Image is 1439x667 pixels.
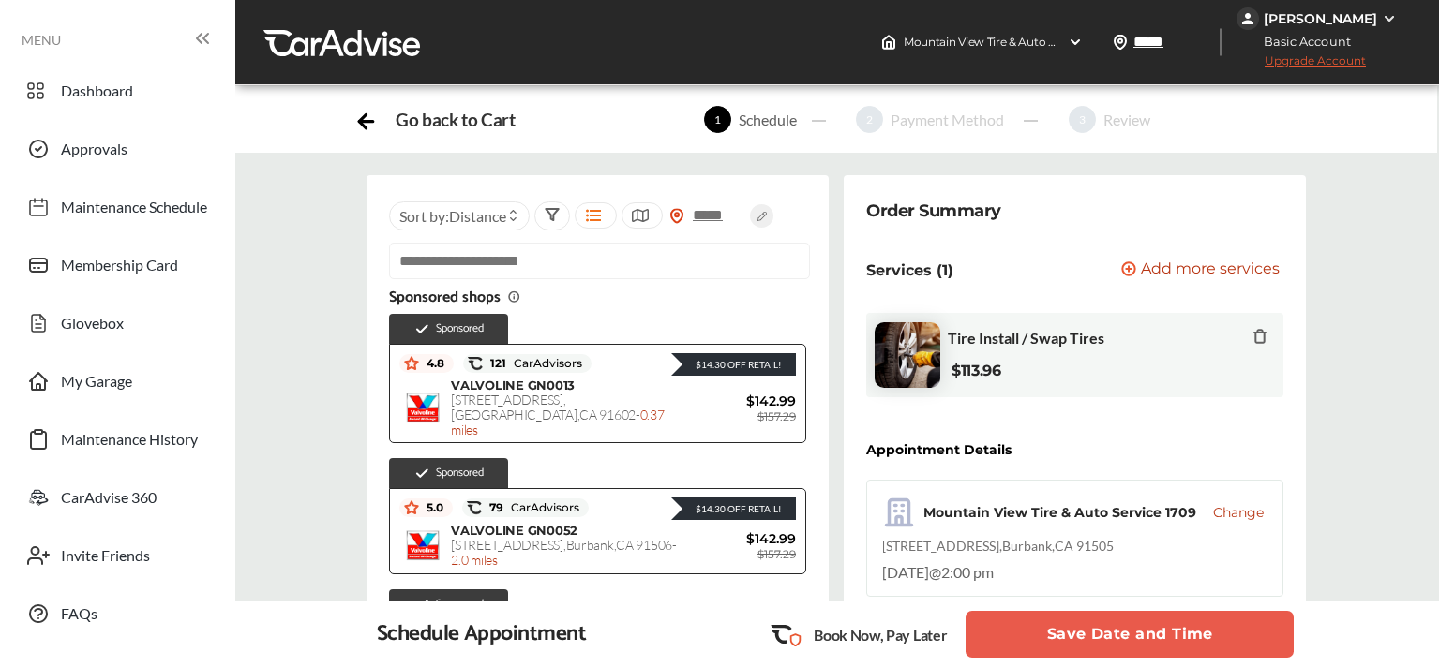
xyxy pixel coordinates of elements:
img: logo-valvoline.png [404,526,442,564]
a: FAQs [17,589,217,638]
span: VALVOLINE GN0052 [451,523,577,538]
button: Add more services [1121,261,1280,279]
div: Sponsored [389,458,508,488]
img: star_icon.59ea9307.svg [404,356,419,371]
div: [PERSON_NAME] [1264,10,1377,27]
a: My Garage [17,357,217,406]
img: WGsFRI8htEPBVLJbROoPRyZpYNWhNONpIPPETTm6eUC0GeLEiAAAAAElFTkSuQmCC [1382,11,1397,26]
span: 2.0 miles [451,552,497,568]
span: Upgrade Account [1237,53,1366,77]
span: Sort by : [399,207,506,225]
img: logo-valvoline.png [404,389,442,426]
span: Tire Install / Swap Tires [948,329,1104,347]
span: [STREET_ADDRESS] , Burbank , CA 91506 - [451,537,677,568]
img: check-icon.521c8815.svg [414,321,430,337]
img: location_vector_orange.38f05af8.svg [669,208,684,224]
div: Sponsored [389,314,508,344]
img: header-divider.bc55588e.svg [1220,28,1222,56]
span: $157.29 [757,409,796,423]
img: star_icon.59ea9307.svg [404,500,419,515]
span: Invite Friends [61,546,150,571]
img: tire-install-swap-tires-thumb.jpg [875,322,940,388]
span: VALVOLINE GN0013 [451,378,575,393]
span: Mountain View Tire & Auto Service 1709 , [STREET_ADDRESS] Burbank , CA 91505 [904,35,1324,49]
a: Glovebox [17,299,217,348]
span: Membership Card [61,256,178,280]
div: $14.30 Off Retail! [686,503,781,514]
span: 4.8 [419,356,444,371]
span: 5.0 [419,500,443,515]
div: $14.30 Off Retail! [686,359,781,370]
a: Invite Friends [17,531,217,580]
span: 2 [856,106,883,133]
div: Schedule Appointment [377,621,587,647]
b: $113.96 [952,362,1001,379]
span: @ [929,563,941,581]
span: Approvals [61,140,127,164]
a: Approvals [17,125,217,173]
span: Glovebox [61,314,124,338]
div: Review [1096,111,1158,128]
button: Save Date and Time [966,611,1294,658]
span: Sponsored shops [389,289,521,306]
p: Services (1) [866,261,953,279]
img: location_vector.a44bc228.svg [1113,35,1128,50]
img: header-home-logo.8d720a4f.svg [881,35,896,50]
span: [DATE] [882,563,929,581]
span: $142.99 [683,393,796,409]
span: Maintenance History [61,430,198,454]
div: Appointment Details [866,442,1012,457]
div: Order Summary [866,198,1001,224]
a: CarAdvise 360 [17,473,217,522]
a: Maintenance History [17,415,217,464]
div: Schedule [731,111,804,128]
div: [STREET_ADDRESS] , Burbank , CA 91505 [882,537,1114,556]
span: $142.99 [683,530,796,547]
a: Dashboard [17,67,217,115]
img: check-icon.521c8815.svg [414,597,430,613]
span: CarAdvisors [503,501,579,514]
span: CarAdvisors [506,357,582,370]
div: Payment Method [883,111,1012,128]
img: default_shop_logo.394c5474.svg [882,496,916,529]
img: check-icon.521c8815.svg [414,466,430,482]
img: header-down-arrow.9dd2ce7d.svg [1068,35,1083,50]
span: $157.29 [757,547,796,561]
span: Dashboard [61,82,133,106]
div: Mountain View Tire & Auto Service 1709 [923,503,1196,522]
span: Add more services [1141,261,1280,279]
span: 121 [483,356,582,371]
span: My Garage [61,372,132,396]
a: Maintenance Schedule [17,183,217,231]
a: Membership Card [17,241,217,289]
span: Distance [449,207,506,225]
span: [STREET_ADDRESS] , [GEOGRAPHIC_DATA] , CA 91602 - [451,392,664,437]
span: 79 [482,500,579,515]
span: 2:00 pm [941,563,994,581]
span: MENU [22,33,61,48]
span: CarAdvise 360 [61,488,157,512]
button: Change [1213,503,1264,522]
span: Basic Account [1238,32,1365,52]
div: Sponsored [389,589,508,619]
span: Maintenance Schedule [61,198,207,222]
span: 1 [704,106,731,133]
p: Book Now, Pay Later [814,626,947,644]
img: jVpblrzwTbfkPYzPPzSLxeg0AAAAASUVORK5CYII= [1237,7,1259,30]
span: 3 [1069,106,1096,133]
div: Go back to Cart [396,109,515,130]
img: caradvise_icon.5c74104a.svg [467,500,482,515]
a: Add more services [1121,261,1283,279]
img: caradvise_icon.5c74104a.svg [468,356,483,371]
span: FAQs [61,604,97,629]
span: 0.37 miles [451,407,664,437]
